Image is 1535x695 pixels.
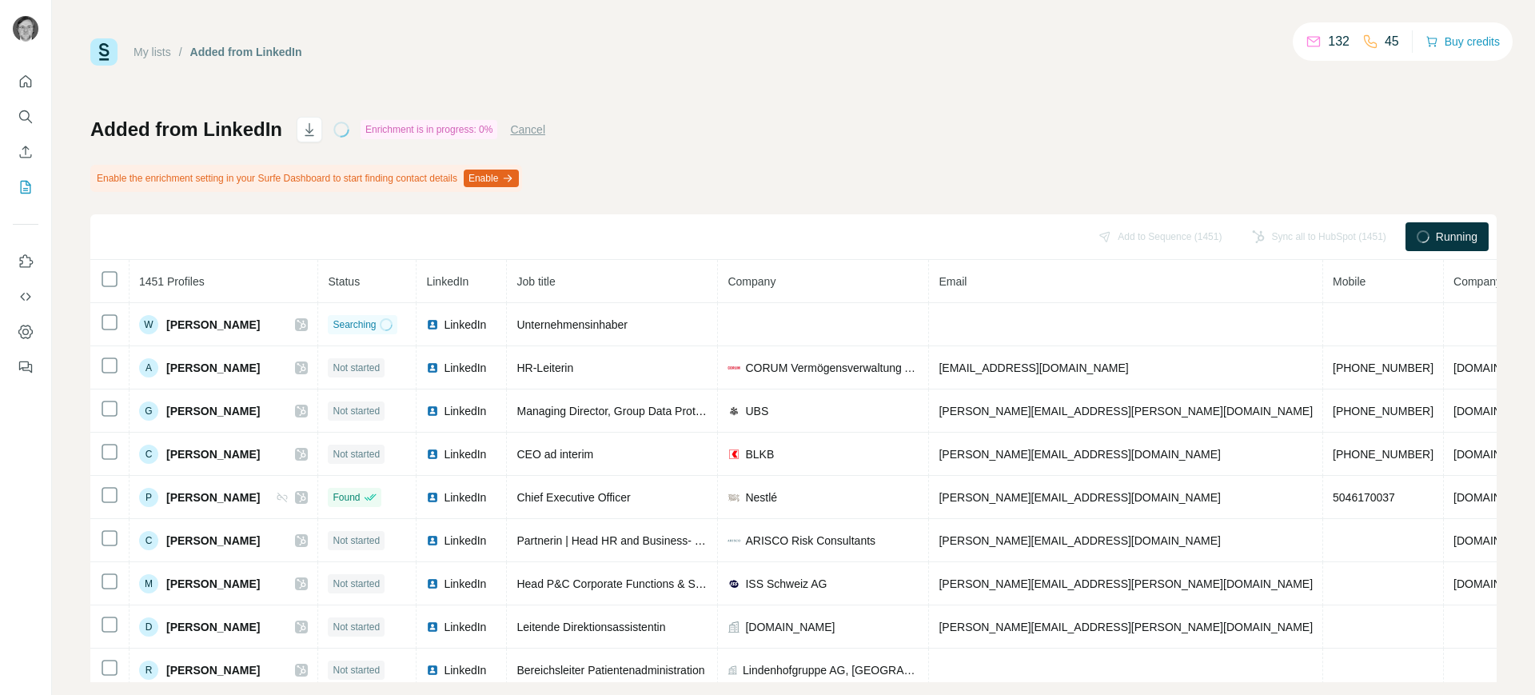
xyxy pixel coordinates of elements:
[333,318,376,332] span: Searching
[13,102,38,131] button: Search
[134,46,171,58] a: My lists
[13,318,38,346] button: Dashboard
[444,317,486,333] span: LinkedIn
[90,165,522,192] div: Enable the enrichment setting in your Surfe Dashboard to start finding contact details
[464,170,519,187] button: Enable
[516,621,665,633] span: Leitende Direktionsassistentin
[361,120,497,139] div: Enrichment is in progress: 0%
[333,404,380,418] span: Not started
[444,662,486,678] span: LinkedIn
[516,664,704,677] span: Bereichsleiter Patientenadministration
[179,44,182,60] li: /
[510,122,545,138] button: Cancel
[166,619,260,635] span: [PERSON_NAME]
[166,533,260,549] span: [PERSON_NAME]
[166,446,260,462] span: [PERSON_NAME]
[333,577,380,591] span: Not started
[139,445,158,464] div: C
[939,491,1220,504] span: [PERSON_NAME][EMAIL_ADDRESS][DOMAIN_NAME]
[745,403,768,419] span: UBS
[426,318,439,331] img: LinkedIn logo
[745,533,875,549] span: ARISCO Risk Consultants
[1333,448,1433,461] span: [PHONE_NUMBER]
[333,620,380,634] span: Not started
[166,576,260,592] span: [PERSON_NAME]
[1333,405,1433,417] span: [PHONE_NUMBER]
[444,489,486,505] span: LinkedIn
[1385,32,1399,51] p: 45
[939,448,1220,461] span: [PERSON_NAME][EMAIL_ADDRESS][DOMAIN_NAME]
[13,247,38,276] button: Use Surfe on LinkedIn
[139,617,158,637] div: D
[139,275,205,288] span: 1451 Profiles
[1425,30,1500,53] button: Buy credits
[426,621,439,633] img: LinkedIn logo
[333,663,380,677] span: Not started
[444,533,486,549] span: LinkedIn
[939,621,1313,633] span: [PERSON_NAME][EMAIL_ADDRESS][PERSON_NAME][DOMAIN_NAME]
[166,360,260,376] span: [PERSON_NAME]
[333,447,380,461] span: Not started
[13,353,38,381] button: Feedback
[745,489,777,505] span: Nestlé
[516,448,593,461] span: CEO ad interim
[426,491,439,504] img: LinkedIn logo
[333,361,380,375] span: Not started
[1333,491,1395,504] span: 5046170037
[426,405,439,417] img: LinkedIn logo
[13,173,38,202] button: My lists
[166,403,260,419] span: [PERSON_NAME]
[426,275,468,288] span: LinkedIn
[13,138,38,166] button: Enrich CSV
[516,361,573,374] span: HR-Leiterin
[745,446,774,462] span: BLKB
[139,315,158,334] div: W
[1333,275,1366,288] span: Mobile
[139,358,158,377] div: A
[939,534,1220,547] span: [PERSON_NAME][EMAIL_ADDRESS][DOMAIN_NAME]
[90,117,282,142] h1: Added from LinkedIn
[728,577,740,590] img: company-logo
[139,488,158,507] div: P
[166,317,260,333] span: [PERSON_NAME]
[444,619,486,635] span: LinkedIn
[516,275,555,288] span: Job title
[139,531,158,550] div: C
[426,448,439,461] img: LinkedIn logo
[328,275,360,288] span: Status
[939,361,1128,374] span: [EMAIL_ADDRESS][DOMAIN_NAME]
[743,662,919,678] span: Lindenhofgruppe AG, [GEOGRAPHIC_DATA]
[426,534,439,547] img: LinkedIn logo
[333,490,360,505] span: Found
[939,275,967,288] span: Email
[516,405,1003,417] span: Managing Director, Group Data Protection Officer, Group Compliance Regulatory and Governance
[139,401,158,421] div: G
[139,574,158,593] div: M
[444,360,486,376] span: LinkedIn
[939,577,1313,590] span: [PERSON_NAME][EMAIL_ADDRESS][PERSON_NAME][DOMAIN_NAME]
[190,44,302,60] div: Added from LinkedIn
[728,491,740,504] img: company-logo
[444,403,486,419] span: LinkedIn
[728,448,740,461] img: company-logo
[13,67,38,96] button: Quick start
[426,577,439,590] img: LinkedIn logo
[516,534,809,547] span: Partnerin | Head HR and Business- & People Development
[516,318,628,331] span: Unternehmensinhaber
[728,534,740,547] img: company-logo
[1333,361,1433,374] span: [PHONE_NUMBER]
[1328,32,1350,51] p: 132
[745,619,835,635] span: [DOMAIN_NAME]
[728,275,775,288] span: Company
[728,361,740,374] img: company-logo
[516,577,775,590] span: Head P&C Corporate Functions & Strategic Projects
[745,360,919,376] span: CORUM Vermögensverwaltung AG
[90,38,118,66] img: Surfe Logo
[516,491,630,504] span: Chief Executive Officer
[745,576,827,592] span: ISS Schweiz AG
[139,661,158,680] div: R
[333,533,380,548] span: Not started
[426,664,439,677] img: LinkedIn logo
[444,576,486,592] span: LinkedIn
[426,361,439,374] img: LinkedIn logo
